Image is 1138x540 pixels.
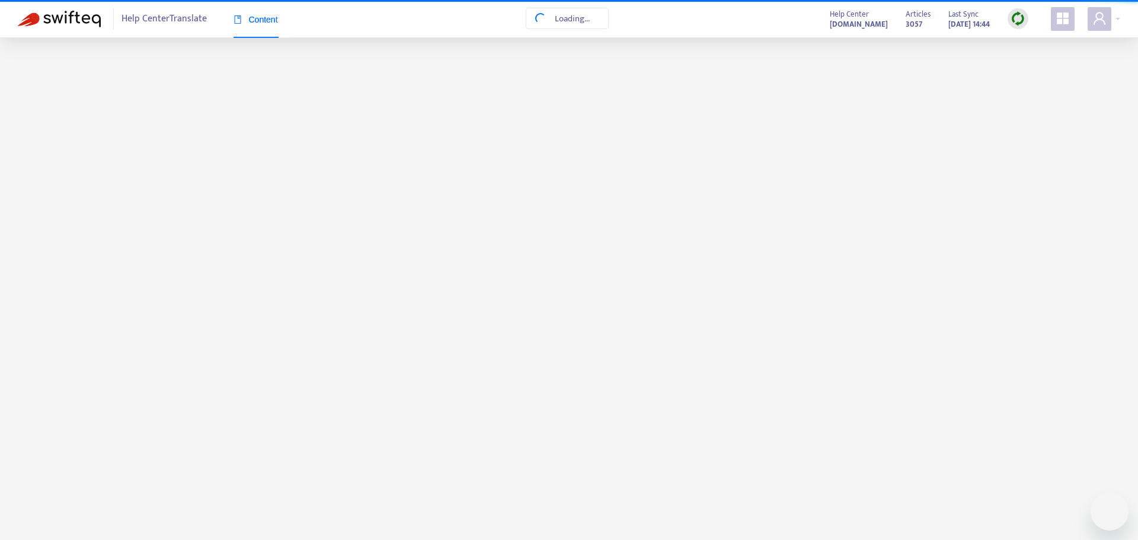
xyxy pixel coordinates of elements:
span: Help Center [830,8,869,21]
strong: 3057 [906,18,922,31]
img: Swifteq [18,11,101,27]
span: Content [234,15,278,24]
a: [DOMAIN_NAME] [830,17,888,31]
strong: [DATE] 14:44 [948,18,990,31]
strong: [DOMAIN_NAME] [830,18,888,31]
span: user [1092,11,1107,25]
iframe: Button to launch messaging window [1091,493,1129,531]
img: sync.dc5367851b00ba804db3.png [1011,11,1025,26]
span: Help Center Translate [122,8,207,30]
span: appstore [1056,11,1070,25]
span: Last Sync [948,8,979,21]
span: Articles [906,8,931,21]
span: book [234,15,242,24]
